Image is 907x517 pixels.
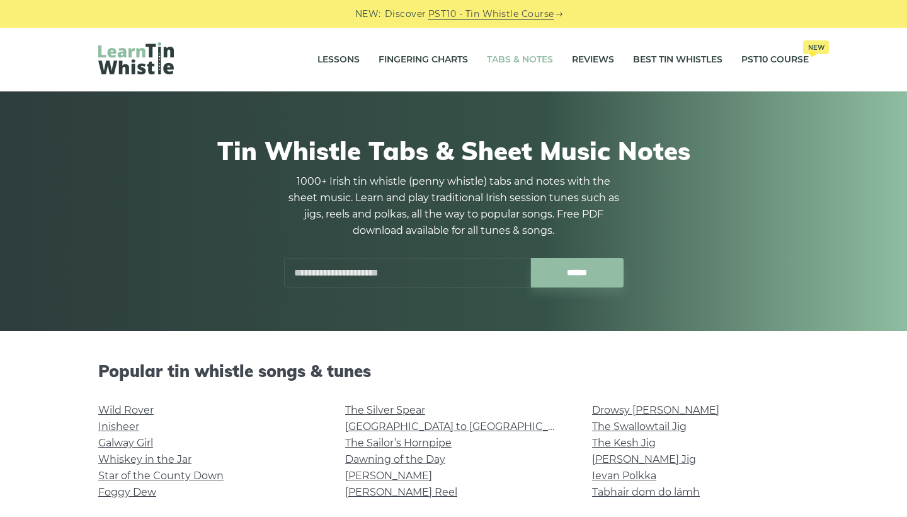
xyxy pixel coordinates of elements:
[345,470,432,482] a: [PERSON_NAME]
[98,361,809,381] h2: Popular tin whistle songs & tunes
[98,136,809,166] h1: Tin Whistle Tabs & Sheet Music Notes
[592,486,700,498] a: Tabhair dom do lámh
[633,44,722,76] a: Best Tin Whistles
[98,437,153,449] a: Galway Girl
[592,404,719,416] a: Drowsy [PERSON_NAME]
[98,453,191,465] a: Whiskey in the Jar
[345,404,425,416] a: The Silver Spear
[803,40,829,54] span: New
[98,421,139,433] a: Inisheer
[487,44,553,76] a: Tabs & Notes
[592,437,656,449] a: The Kesh Jig
[283,173,624,239] p: 1000+ Irish tin whistle (penny whistle) tabs and notes with the sheet music. Learn and play tradi...
[592,453,696,465] a: [PERSON_NAME] Jig
[98,404,154,416] a: Wild Rover
[741,44,809,76] a: PST10 CourseNew
[345,453,445,465] a: Dawning of the Day
[98,42,174,74] img: LearnTinWhistle.com
[98,486,156,498] a: Foggy Dew
[317,44,360,76] a: Lessons
[345,437,452,449] a: The Sailor’s Hornpipe
[572,44,614,76] a: Reviews
[98,470,224,482] a: Star of the County Down
[379,44,468,76] a: Fingering Charts
[345,486,457,498] a: [PERSON_NAME] Reel
[592,470,656,482] a: Ievan Polkka
[592,421,687,433] a: The Swallowtail Jig
[345,421,578,433] a: [GEOGRAPHIC_DATA] to [GEOGRAPHIC_DATA]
